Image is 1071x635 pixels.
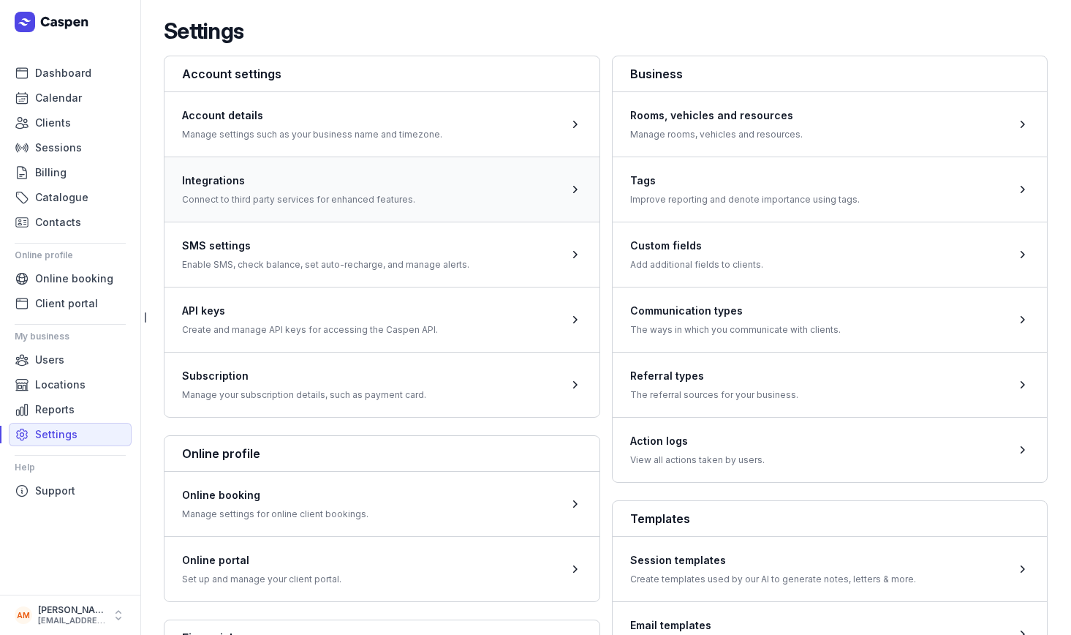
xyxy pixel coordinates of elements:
h3: Business [630,65,1030,83]
div: [PERSON_NAME] [38,604,105,616]
p: API keys [182,302,438,320]
p: Tags [630,172,860,189]
span: Catalogue [35,189,88,206]
span: Support [35,482,75,500]
p: SMS settings [182,237,469,255]
span: Locations [35,376,86,394]
h3: Account settings [182,65,582,83]
span: Dashboard [35,64,91,82]
span: Online booking [35,270,113,288]
span: Contacts [35,214,81,231]
span: Users [35,351,64,369]
span: Clients [35,114,71,132]
p: Online portal [182,552,341,569]
span: AM [17,606,30,624]
p: Action logs [630,432,765,450]
p: Communication types [630,302,841,320]
p: Session templates [630,552,916,569]
p: Subscription [182,367,426,385]
span: Calendar [35,89,82,107]
h2: Settings [164,18,243,44]
p: Rooms, vehicles and resources [630,107,803,124]
span: Reports [35,401,75,418]
p: Integrations [182,172,415,189]
h3: Online profile [182,445,582,462]
div: [EMAIL_ADDRESS][DOMAIN_NAME] [38,616,105,626]
h3: Templates [630,510,1030,527]
div: My business [15,325,126,348]
span: Settings [35,426,77,443]
span: Billing [35,164,67,181]
div: Online profile [15,244,126,267]
span: Sessions [35,139,82,157]
p: Online booking [182,486,368,504]
div: Help [15,456,126,479]
p: Email templates [630,617,814,634]
p: Custom fields [630,237,763,255]
p: Account details [182,107,442,124]
span: Client portal [35,295,98,312]
p: Referral types [630,367,798,385]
